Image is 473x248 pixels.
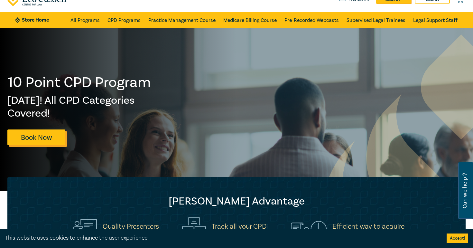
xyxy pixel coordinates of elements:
[284,12,339,28] a: Pre-Recorded Webcasts
[347,12,405,28] a: Supervised Legal Trainees
[20,195,453,208] h2: [PERSON_NAME] Advantage
[462,166,468,215] span: Can we help ?
[182,217,206,244] img: Track all your CPD<br>points in one place
[70,12,100,28] a: All Programs
[212,222,270,239] h5: Track all your CPD points in one place
[148,12,216,28] a: Practice Management Course
[291,221,327,240] img: Efficient way to acquire<br>your 10 CPD Points
[107,12,141,28] a: CPD Programs
[447,234,468,243] button: Accept cookies
[7,94,152,120] h2: [DATE]! All CPD Categories Covered!
[5,234,437,242] div: This website uses cookies to enhance the user experience.
[7,74,152,91] h1: 10 Point CPD Program
[103,222,161,239] h5: Quality Presenters and CPD programs
[7,129,65,145] a: Book Now
[413,12,458,28] a: Legal Support Staff
[15,16,60,24] a: Store Home
[223,12,277,28] a: Medicare Billing Course
[69,219,97,242] img: Quality Presenters<br>and CPD programs
[332,222,404,239] h5: Efficient way to acquire your 10 CPD Points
